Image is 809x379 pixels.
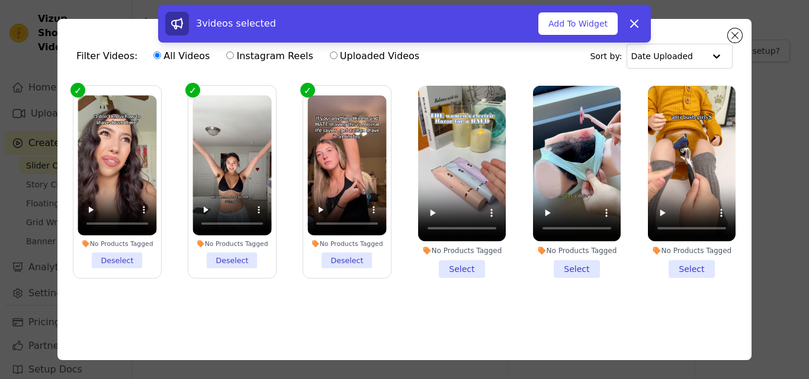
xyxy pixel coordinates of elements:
div: No Products Tagged [78,239,156,248]
label: All Videos [153,48,210,64]
div: Sort by: [590,44,733,69]
label: Instagram Reels [226,48,313,64]
div: No Products Tagged [648,246,736,255]
div: Filter Videos: [76,43,426,70]
span: 3 videos selected [196,18,276,29]
div: No Products Tagged [192,239,271,248]
div: No Products Tagged [533,246,621,255]
label: Uploaded Videos [329,48,420,64]
div: No Products Tagged [307,239,386,248]
div: No Products Tagged [418,246,506,255]
button: Add To Widget [538,12,618,35]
